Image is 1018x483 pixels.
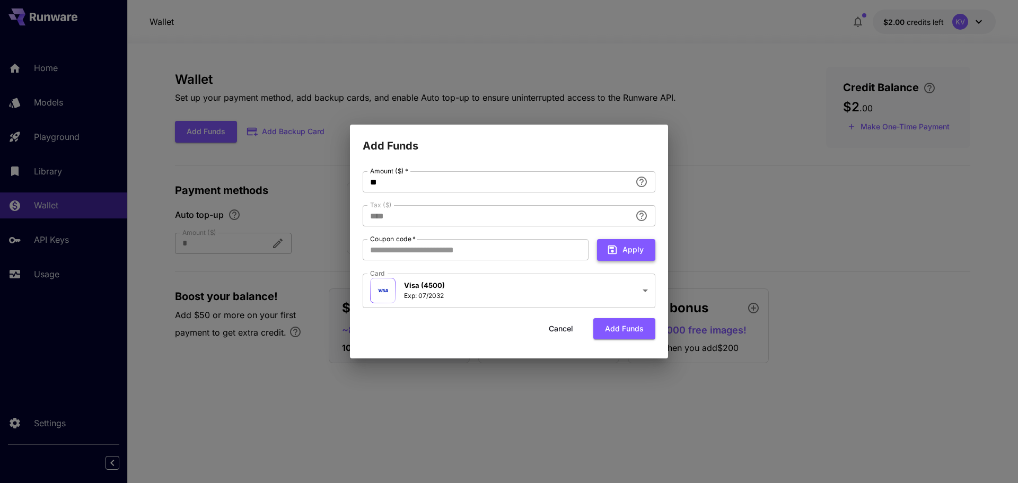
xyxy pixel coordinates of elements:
[370,166,408,175] label: Amount ($)
[537,318,585,340] button: Cancel
[404,291,445,301] p: Exp: 07/2032
[370,234,416,243] label: Coupon code
[404,280,445,291] p: Visa (4500)
[370,200,392,209] label: Tax ($)
[350,125,668,154] h2: Add Funds
[593,318,655,340] button: Add funds
[370,269,385,278] label: Card
[597,239,655,261] button: Apply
